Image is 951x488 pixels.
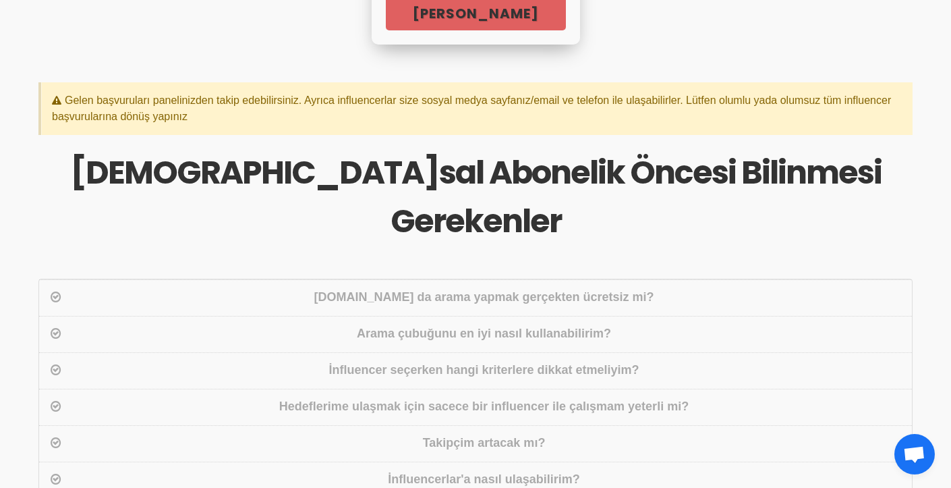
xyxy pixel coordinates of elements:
[47,148,904,245] h1: [DEMOGRAPHIC_DATA]sal Abonelik Öncesi Bilinmesi Gerekenler
[64,288,904,308] div: [DOMAIN_NAME] da arama yapmak gerçekten ücretsiz mi?
[894,434,935,475] div: Açık sohbet
[64,361,904,381] div: İnfluencer seçerken hangi kriterlere dikkat etmeliyim?
[64,398,904,417] div: Hedeflerime ulaşmak için sacece bir influencer ile çalışmam yeterli mi?
[64,434,904,454] div: Takipçim artacak mı?
[64,325,904,344] div: Arama çubuğunu en iyi nasıl kullanabilirim?
[41,82,913,135] div: Gelen başvuruları panelinizden takip edebilirsiniz. Ayrıca influencerlar size sosyal medya sayfan...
